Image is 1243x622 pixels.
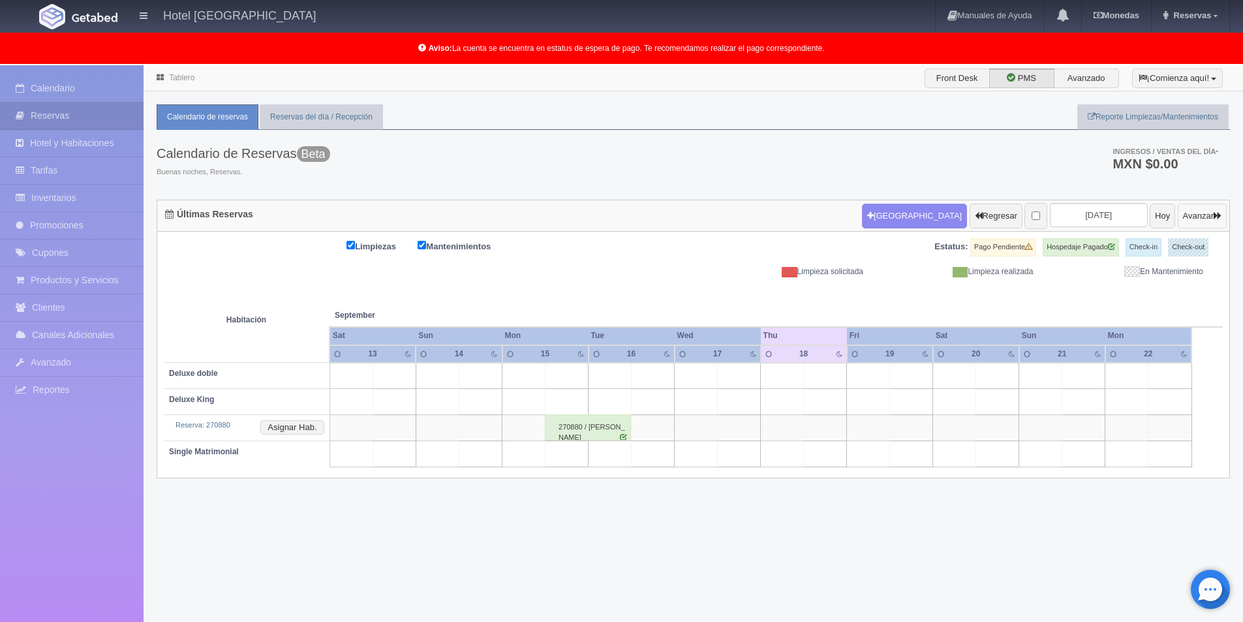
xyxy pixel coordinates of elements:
label: Front Desk [925,69,990,88]
th: Thu [761,327,847,345]
h3: MXN $0.00 [1113,157,1218,170]
a: Reserva: 270880 [176,421,230,429]
h4: Hotel [GEOGRAPHIC_DATA] [163,7,316,23]
th: Fri [847,327,933,345]
button: ¡Comienza aquí! [1132,69,1223,88]
b: Monedas [1094,10,1139,20]
b: Deluxe doble [169,369,218,378]
div: 16 [618,349,645,360]
input: Mantenimientos [418,241,426,249]
h3: Calendario de Reservas [157,146,330,161]
img: Getabed [39,4,65,29]
label: Estatus: [934,241,968,253]
div: 21 [1049,349,1075,360]
th: Sat [933,327,1019,345]
strong: Habitación [226,315,266,324]
th: Sat [330,327,416,345]
div: 14 [446,349,472,360]
button: Regresar [970,204,1022,228]
button: [GEOGRAPHIC_DATA] [862,204,967,228]
div: Limpieza solicitada [703,266,873,277]
div: 18 [790,349,817,360]
div: 15 [532,349,559,360]
label: Hospedaje Pagado [1043,238,1119,257]
b: Deluxe King [169,395,214,404]
div: 17 [704,349,731,360]
div: En Mantenimiento [1043,266,1212,277]
label: Pago Pendiente [970,238,1036,257]
label: Mantenimientos [418,238,510,253]
div: 270880 / [PERSON_NAME] [545,414,631,441]
th: Mon [1105,327,1191,345]
label: Limpiezas [346,238,416,253]
button: Asignar Hab. [260,420,324,435]
div: Limpieza realizada [873,266,1043,277]
th: Wed [675,327,761,345]
div: 22 [1135,349,1161,360]
span: Ingresos / Ventas del día [1113,148,1218,155]
div: 19 [876,349,903,360]
a: Calendario de reservas [157,104,258,130]
label: PMS [989,69,1054,88]
span: September [335,310,497,321]
label: Check-out [1168,238,1208,257]
th: Sun [416,327,502,345]
b: Single Matrimonial [169,447,239,456]
b: Aviso: [429,44,452,53]
h4: Últimas Reservas [165,210,253,219]
th: Mon [502,327,589,345]
th: Sun [1019,327,1105,345]
a: Reservas del día / Recepción [260,104,383,130]
span: Buenas noches, Reservas. [157,167,330,178]
div: 13 [360,349,386,360]
label: Check-in [1126,238,1161,257]
a: Tablero [169,73,194,82]
img: Getabed [72,12,117,22]
span: Reservas [1171,10,1212,20]
span: Beta [297,146,330,162]
th: Tue [589,327,675,345]
input: Limpiezas [346,241,355,249]
a: Reporte Limpiezas/Mantenimientos [1077,104,1229,130]
button: Avanzar [1178,204,1227,228]
button: Hoy [1150,204,1175,228]
div: 20 [962,349,989,360]
label: Avanzado [1054,69,1119,88]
